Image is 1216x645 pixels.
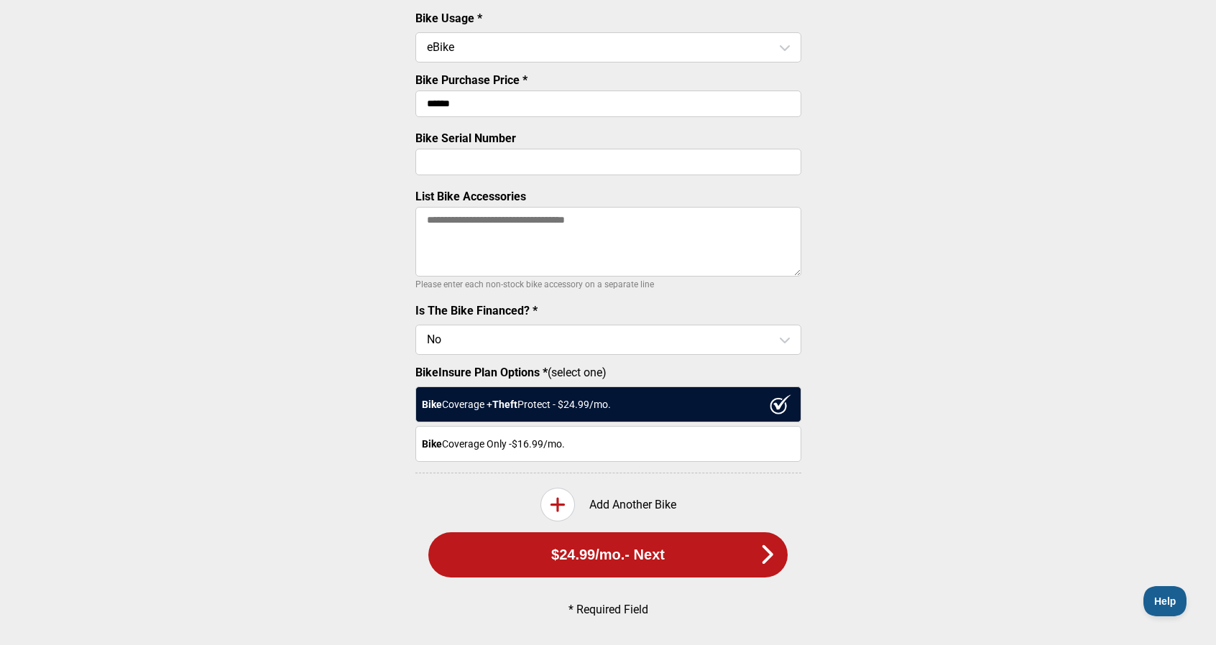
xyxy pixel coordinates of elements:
strong: Bike [422,399,442,410]
div: Coverage + Protect - $ 24.99 /mo. [415,386,801,422]
div: Add Another Bike [415,488,801,521]
label: Bike Purchase Price * [415,73,528,87]
strong: Bike [422,438,442,450]
label: Bike Serial Number [415,131,516,145]
strong: BikeInsure Plan Options * [415,366,548,379]
label: List Bike Accessories [415,190,526,203]
img: ux1sgP1Haf775SAghJI38DyDlYP+32lKFAAAAAElFTkSuQmCC [770,394,791,414]
div: Coverage Only - $16.99 /mo. [415,426,801,462]
label: Bike Usage * [415,11,482,25]
iframe: Toggle Customer Support [1143,586,1187,616]
strong: Theft [492,399,517,410]
label: Is The Bike Financed? * [415,304,538,317]
p: * Required Field [439,603,777,616]
p: Please enter each non-stock bike accessory on a separate line [415,276,801,293]
label: (select one) [415,366,801,379]
button: $24.99/mo.- Next [428,532,788,577]
span: /mo. [595,547,625,563]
